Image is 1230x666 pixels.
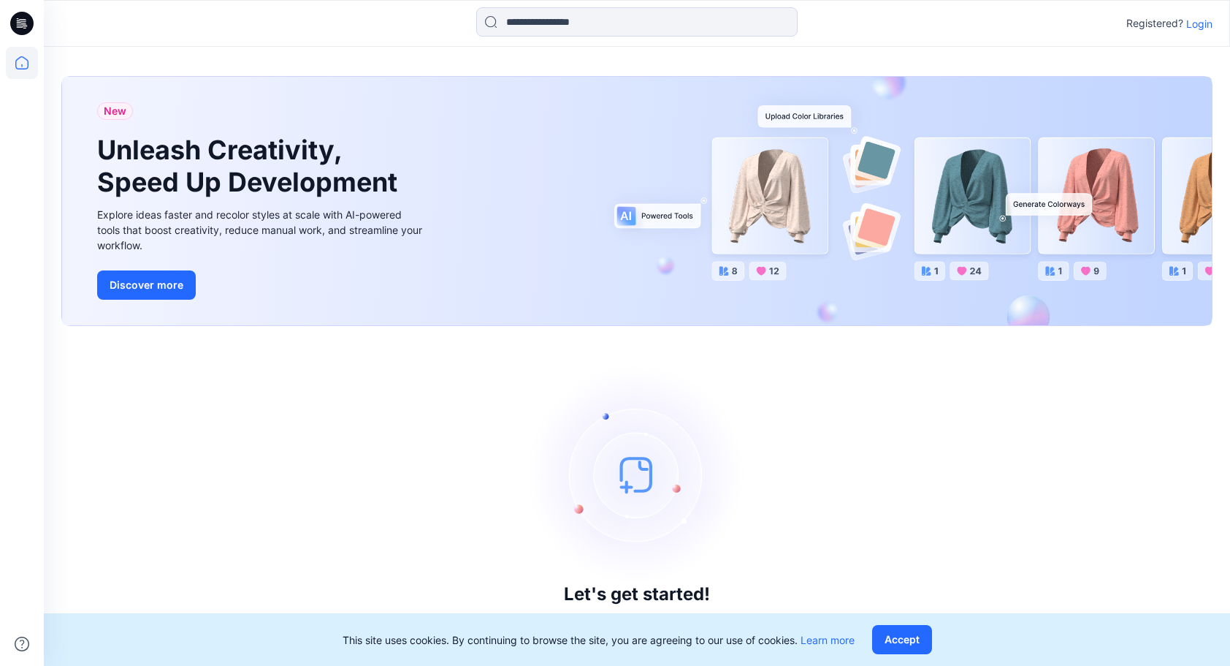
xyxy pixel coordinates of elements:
img: empty-state-image.svg [527,365,746,584]
h3: Let's get started! [564,584,710,605]
h1: Unleash Creativity, Speed Up Development [97,135,404,197]
p: Login [1186,16,1212,31]
div: Explore ideas faster and recolor styles at scale with AI-powered tools that boost creativity, red... [97,207,426,253]
button: Accept [872,625,932,654]
p: This site uses cookies. By continuing to browse the site, you are agreeing to our use of cookies. [343,632,855,648]
button: Discover more [97,270,196,300]
span: New [104,102,126,120]
p: Click New to add a style or create a folder. [517,610,757,628]
a: Learn more [801,634,855,646]
a: Discover more [97,270,426,300]
p: Registered? [1126,15,1183,32]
